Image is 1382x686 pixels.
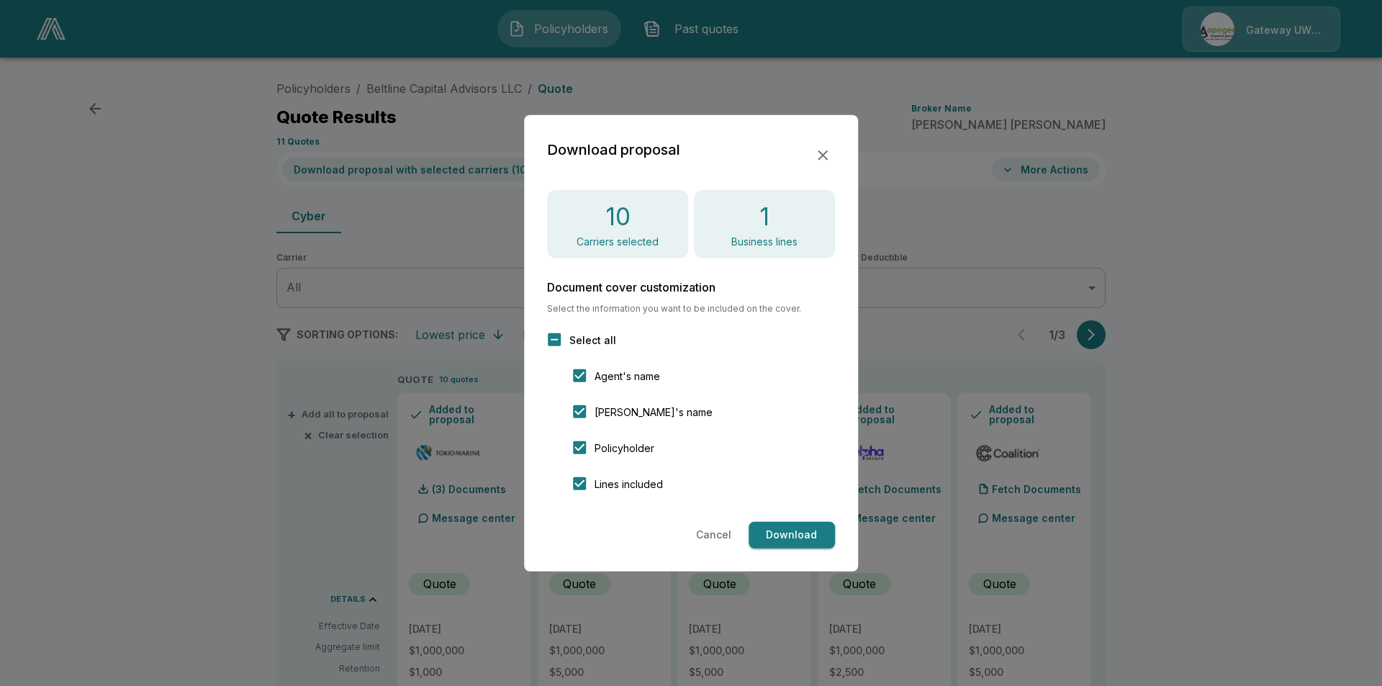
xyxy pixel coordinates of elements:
[577,237,659,247] p: Carriers selected
[547,137,680,161] h2: Download proposal
[569,333,616,348] span: Select all
[749,522,835,549] button: Download
[759,201,769,231] h4: 1
[595,441,654,456] span: Policyholder
[547,304,835,313] span: Select the information you want to be included on the cover.
[690,522,737,549] button: Cancel
[547,281,835,293] h6: Document cover customization
[595,477,663,492] span: Lines included
[605,201,631,231] h4: 10
[731,237,798,247] p: Business lines
[595,369,660,384] span: Agent's name
[595,405,713,420] span: [PERSON_NAME]'s name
